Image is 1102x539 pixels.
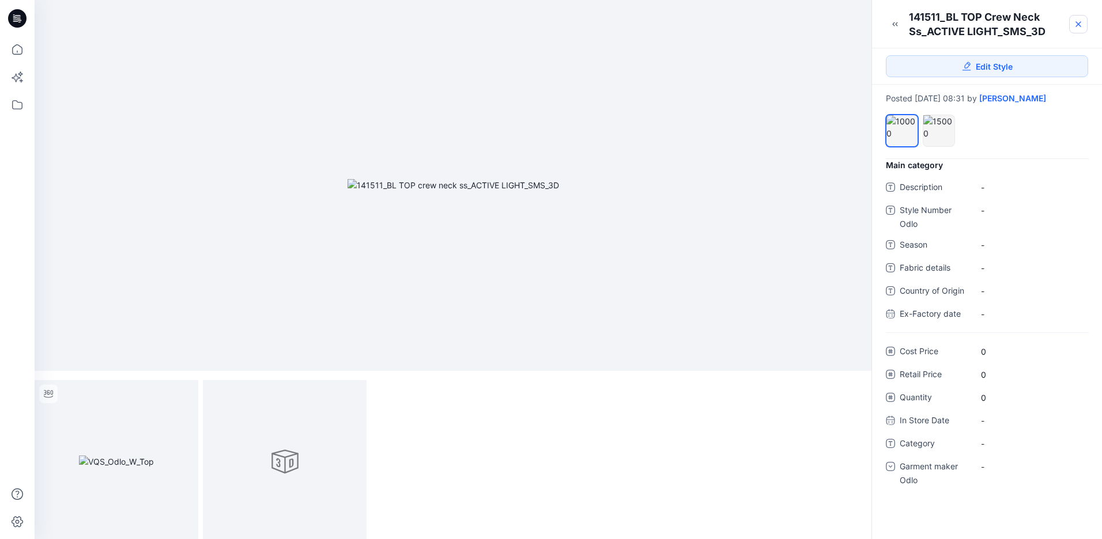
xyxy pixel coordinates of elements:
[886,115,918,147] div: 10000
[981,438,1081,450] span: -
[900,261,969,277] span: Fabric details
[1069,15,1088,33] a: Close Style Presentation
[981,346,1081,358] span: 0
[886,55,1088,77] a: Edit Style
[886,94,1088,103] div: Posted [DATE] 08:31 by
[979,94,1046,103] a: [PERSON_NAME]
[923,115,955,147] div: 15000
[981,262,1081,274] span: -
[900,344,969,360] span: Cost Price
[900,460,969,487] span: Garment maker Odlo
[900,436,969,453] span: Category
[900,413,969,430] span: In Store Date
[886,15,904,33] button: Minimize
[981,239,1081,251] span: -
[900,180,969,196] span: Description
[981,392,1081,404] span: 0
[981,204,1081,217] span: -
[976,60,1013,73] span: Edit Style
[348,179,559,191] img: 141511_BL TOP crew neck ss_ACTIVE LIGHT_SMS_3D
[900,390,969,407] span: Quantity
[981,285,1081,297] span: -
[981,369,1081,381] span: 0
[886,159,943,171] span: Main category
[900,284,969,300] span: Country of Origin
[981,181,1081,193] span: -
[981,308,1081,320] span: -
[900,203,969,231] span: Style Number Odlo
[909,10,1067,39] div: 141511_BL TOP crew neck ss_ACTIVE LIGHT_SMS_3D
[79,456,154,468] img: VQS_Odlo_W_Top
[981,461,998,473] div: -
[981,415,1081,427] span: -
[900,238,969,254] span: Season
[900,367,969,384] span: Retail Price
[900,307,969,323] span: Ex-Factory date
